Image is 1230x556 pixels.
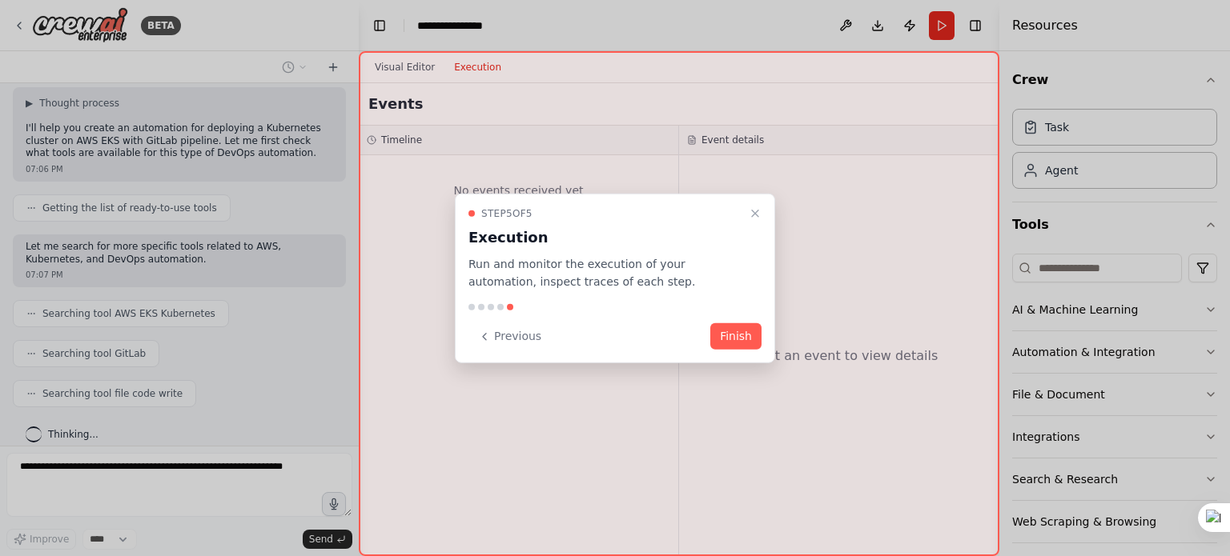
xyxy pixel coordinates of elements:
[710,323,762,350] button: Finish
[468,226,742,248] h3: Execution
[746,203,765,222] button: Close walkthrough
[468,254,742,291] p: Run and monitor the execution of your automation, inspect traces of each step.
[481,206,533,219] span: Step 5 of 5
[368,14,391,37] button: Hide left sidebar
[468,323,551,350] button: Previous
